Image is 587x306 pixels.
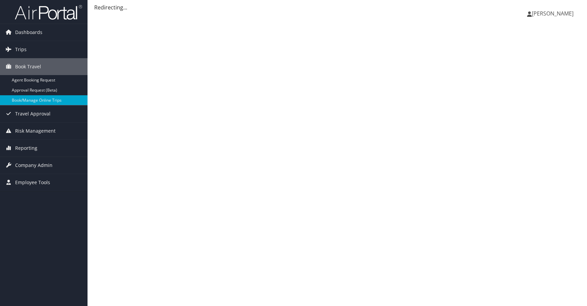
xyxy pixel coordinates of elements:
span: Dashboards [15,24,42,41]
span: Company Admin [15,157,53,174]
span: Reporting [15,140,37,157]
div: Redirecting... [94,3,580,11]
span: [PERSON_NAME] [532,10,574,17]
span: Risk Management [15,123,56,139]
span: Travel Approval [15,105,50,122]
span: Trips [15,41,27,58]
span: Book Travel [15,58,41,75]
a: [PERSON_NAME] [527,3,580,24]
img: airportal-logo.png [15,4,82,20]
span: Employee Tools [15,174,50,191]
